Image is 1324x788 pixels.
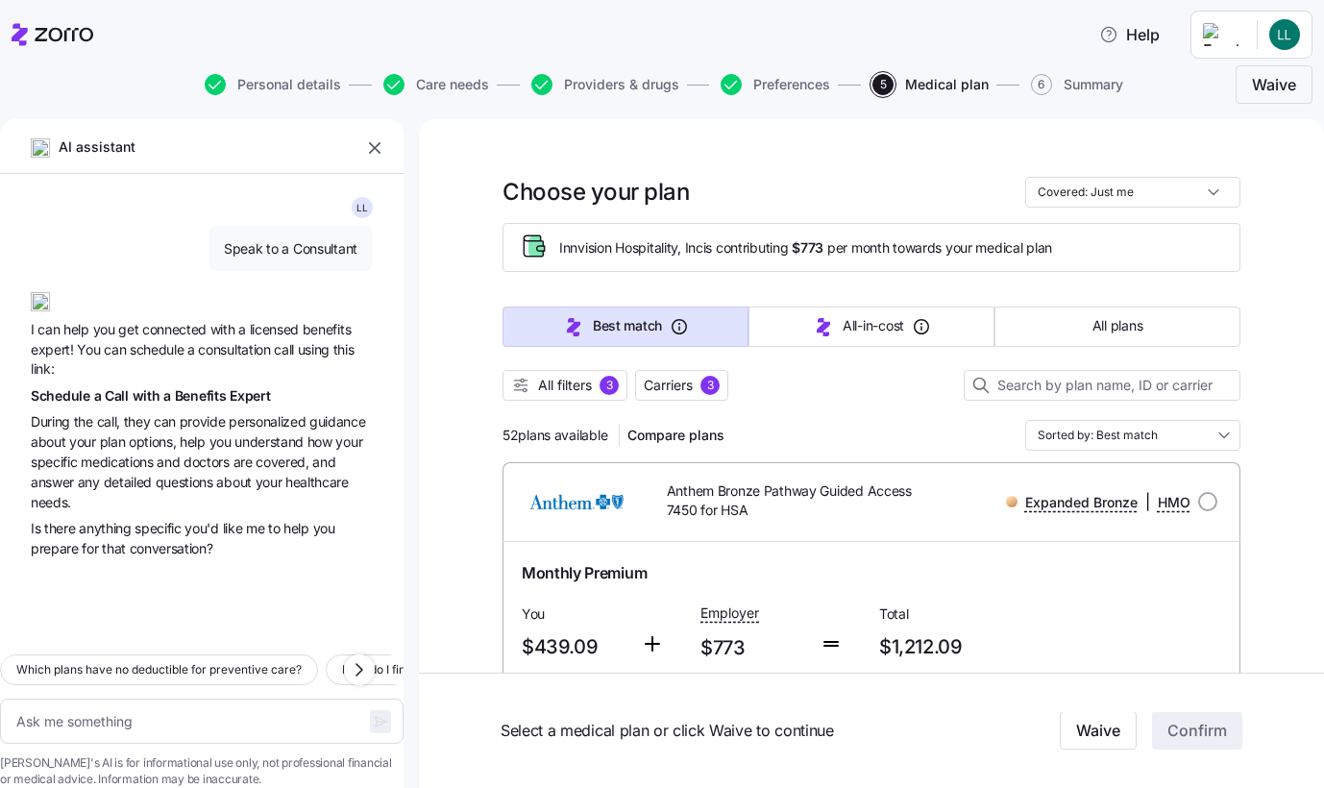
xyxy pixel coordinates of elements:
[307,434,336,451] span: how
[216,474,255,490] span: about
[1064,78,1123,91] span: Summary
[234,434,307,451] span: understand
[187,341,198,357] span: a
[44,520,79,536] span: there
[97,414,124,431] span: call,
[102,540,129,556] span: that
[600,376,619,395] div: 3
[37,321,63,337] span: can
[209,434,235,451] span: you
[31,387,94,404] span: Schedule
[326,654,602,685] button: How do I find out if a specialist is in-network?
[246,520,268,536] span: me
[31,321,37,337] span: I
[1031,74,1052,95] span: 6
[620,420,732,451] button: Compare plans
[175,387,231,404] span: Benefits
[501,719,990,743] span: Select a medical plan or click Waive to continue
[104,474,156,490] span: detailed
[250,321,303,337] span: licensed
[1025,420,1240,451] input: Order by dropdown
[879,631,1042,663] span: $1,212.09
[700,376,720,395] div: 3
[285,474,349,490] span: healthcare
[564,78,679,91] span: Providers & drugs
[142,321,210,337] span: connected
[879,604,1042,624] span: Total
[1060,712,1137,751] button: Waive
[522,631,625,663] span: $439.09
[16,660,302,679] span: Which plans have no deductible for preventive care?
[538,376,592,395] span: All filters
[184,454,233,470] span: doctors
[237,78,341,91] span: Personal details
[31,341,77,357] span: expert!
[843,317,904,336] span: All-in-cost
[1092,317,1142,336] span: All plans
[268,520,283,536] span: to
[527,74,679,95] a: Providers & drugs
[184,520,222,536] span: you'd
[31,434,69,451] span: about
[100,434,129,451] span: plan
[1252,73,1296,96] span: Waive
[309,414,365,431] span: guidance
[303,321,351,337] span: benefits
[230,387,270,404] span: Expert
[31,520,44,536] span: Is
[74,414,97,431] span: the
[869,74,989,95] a: 5Medical plan
[1236,65,1312,104] button: Waive
[130,540,213,556] span: conversation?
[792,238,823,258] span: $773
[256,474,285,490] span: your
[79,520,135,536] span: anything
[700,632,804,664] span: $773
[82,540,102,556] span: for
[63,321,92,337] span: help
[58,137,136,159] span: AI assistant
[335,434,362,451] span: your
[522,604,625,624] span: You
[872,74,989,95] button: 5Medical plan
[356,203,368,212] span: L L
[1167,720,1227,743] span: Confirm
[31,454,81,470] span: specific
[180,414,229,431] span: provide
[1152,712,1242,751] button: Confirm
[627,426,724,445] span: Compare plans
[1099,23,1160,46] span: Help
[129,434,180,451] span: options,
[1076,720,1120,743] span: Waive
[503,177,689,207] h1: Choose your plan
[416,78,489,91] span: Care needs
[105,387,133,404] span: Call
[905,78,989,91] span: Medical plan
[205,74,341,95] button: Personal details
[1158,493,1190,512] span: HMO
[224,239,357,259] span: Speak to a Consultant
[223,520,246,536] span: like
[256,454,312,470] span: covered,
[1269,19,1300,50] img: 8dee5a5ac65ecc59c4ab9d9762e4687c
[31,540,82,556] span: prepare
[503,370,627,401] button: All filters3
[233,454,257,470] span: are
[31,361,54,378] span: link:
[964,370,1240,401] input: Search by plan name, ID or carrier
[700,603,759,623] span: Employer
[559,238,1052,258] span: Innvision Hospitality, Inc is contributing per month towards your medical plan
[531,74,679,95] button: Providers & drugs
[133,387,164,404] span: with
[93,321,119,337] span: you
[383,74,489,95] button: Care needs
[78,474,104,490] span: any
[124,414,154,431] span: they
[31,138,50,158] img: ai-icon.png
[210,321,238,337] span: with
[81,454,157,470] span: medications
[94,387,105,404] span: a
[753,78,830,91] span: Preferences
[69,434,99,451] span: your
[283,520,312,536] span: help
